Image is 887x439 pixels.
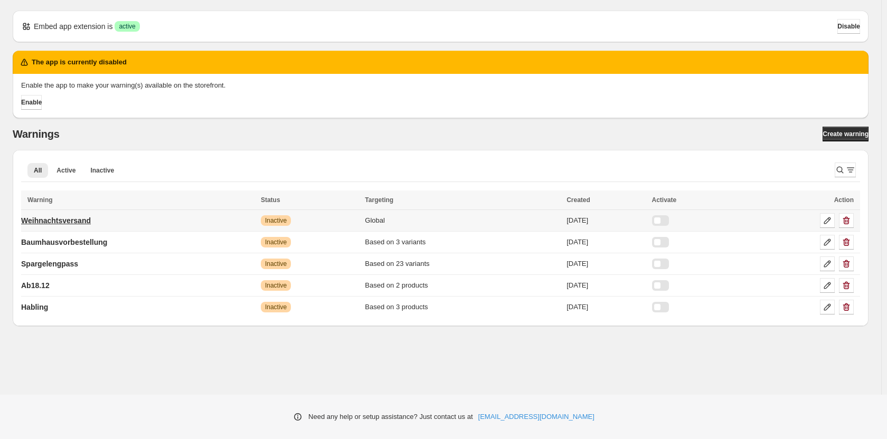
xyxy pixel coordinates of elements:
[21,95,42,110] a: Enable
[567,259,645,269] div: [DATE]
[837,22,860,31] span: Disable
[261,196,280,204] span: Status
[265,238,287,246] span: Inactive
[567,215,645,226] div: [DATE]
[21,302,48,312] p: Habling
[21,280,50,291] p: Ab18.12
[567,237,645,247] div: [DATE]
[567,280,645,291] div: [DATE]
[21,215,91,226] p: Weihnachtsversand
[13,128,60,140] h2: Warnings
[21,234,107,251] a: Baumhausvorbestellung
[119,22,135,31] span: active
[365,302,560,312] div: Based on 3 products
[365,237,560,247] div: Based on 3 variants
[365,215,560,226] div: Global
[21,80,860,91] p: Enable the app to make your warning(s) available on the storefront.
[21,299,48,316] a: Habling
[27,196,53,204] span: Warning
[365,196,393,204] span: Targeting
[21,255,78,272] a: Spargelengpass
[21,277,50,294] a: Ab18.12
[21,237,107,247] p: Baumhausvorbestellung
[21,98,42,107] span: Enable
[32,57,127,68] h2: The app is currently disabled
[365,280,560,291] div: Based on 2 products
[834,196,854,204] span: Action
[567,196,590,204] span: Created
[567,302,645,312] div: [DATE]
[265,281,287,290] span: Inactive
[835,163,856,177] button: Search and filter results
[478,412,595,422] a: [EMAIL_ADDRESS][DOMAIN_NAME]
[56,166,76,175] span: Active
[90,166,114,175] span: Inactive
[21,212,91,229] a: Weihnachtsversand
[34,166,42,175] span: All
[265,303,287,311] span: Inactive
[652,196,677,204] span: Activate
[265,216,287,225] span: Inactive
[837,19,860,34] button: Disable
[823,127,869,141] a: Create warning
[823,130,869,138] span: Create warning
[21,259,78,269] p: Spargelengpass
[365,259,560,269] div: Based on 23 variants
[34,21,112,32] p: Embed app extension is
[265,260,287,268] span: Inactive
